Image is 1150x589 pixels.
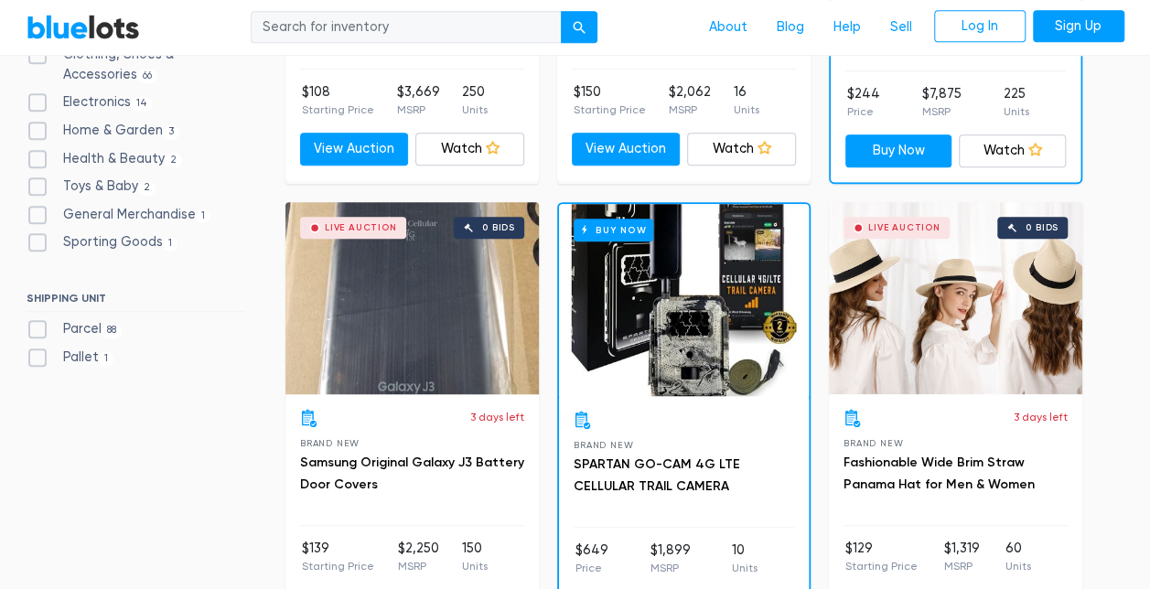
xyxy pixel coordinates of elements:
[650,560,690,576] p: MSRP
[650,541,690,577] li: $1,899
[574,219,653,241] h6: Buy Now
[1026,223,1059,232] div: 0 bids
[300,438,360,448] span: Brand New
[762,10,819,45] a: Blog
[845,539,918,575] li: $129
[574,82,646,119] li: $150
[27,232,178,252] label: Sporting Goods
[845,134,952,167] a: Buy Now
[415,133,524,166] a: Watch
[844,438,903,448] span: Brand New
[922,103,962,120] p: MSRP
[27,14,140,40] a: BlueLots
[27,177,156,197] label: Toys & Baby
[27,149,183,169] label: Health & Beauty
[575,541,608,577] li: $649
[196,209,211,223] span: 1
[285,202,539,394] a: Live Auction 0 bids
[1004,103,1029,120] p: Units
[462,102,488,118] p: Units
[844,455,1035,492] a: Fashionable Wide Brim Straw Panama Hat for Men & Women
[27,92,154,112] label: Electronics
[934,10,1026,43] a: Log In
[574,440,633,450] span: Brand New
[163,237,178,252] span: 1
[1004,84,1029,121] li: 225
[959,134,1066,167] a: Watch
[131,97,154,112] span: 14
[138,181,156,196] span: 2
[1014,409,1068,425] p: 3 days left
[462,558,488,574] p: Units
[943,558,979,574] p: MSRP
[574,102,646,118] p: Starting Price
[575,560,608,576] p: Price
[470,409,524,425] p: 3 days left
[163,124,180,139] span: 3
[1005,558,1031,574] p: Units
[300,133,409,166] a: View Auction
[734,102,759,118] p: Units
[302,102,374,118] p: Starting Price
[559,204,809,396] a: Buy Now
[462,539,488,575] li: 150
[829,202,1082,394] a: Live Auction 0 bids
[396,102,439,118] p: MSRP
[137,69,158,83] span: 66
[868,223,940,232] div: Live Auction
[27,319,123,339] label: Parcel
[27,348,114,368] label: Pallet
[669,82,711,119] li: $2,062
[397,539,438,575] li: $2,250
[27,292,245,312] h6: SHIPPING UNIT
[943,539,979,575] li: $1,319
[396,82,439,119] li: $3,669
[687,133,796,166] a: Watch
[251,11,562,44] input: Search for inventory
[300,455,524,492] a: Samsung Original Galaxy J3 Battery Door Covers
[302,82,374,119] li: $108
[732,560,758,576] p: Units
[397,558,438,574] p: MSRP
[572,133,681,166] a: View Auction
[302,539,374,575] li: $139
[694,10,762,45] a: About
[27,45,245,84] label: Clothing, Shoes & Accessories
[669,102,711,118] p: MSRP
[462,82,488,119] li: 250
[734,82,759,119] li: 16
[27,121,180,141] label: Home & Garden
[845,558,918,574] p: Starting Price
[302,558,374,574] p: Starting Price
[1005,539,1031,575] li: 60
[847,84,880,121] li: $244
[574,456,740,494] a: SPARTAN GO-CAM 4G LTE CELLULAR TRAIL CAMERA
[1033,10,1124,43] a: Sign Up
[165,153,183,167] span: 2
[482,223,515,232] div: 0 bids
[847,103,880,120] p: Price
[732,541,758,577] li: 10
[325,223,397,232] div: Live Auction
[922,84,962,121] li: $7,875
[102,324,123,338] span: 88
[819,10,876,45] a: Help
[27,205,211,225] label: General Merchandise
[876,10,927,45] a: Sell
[99,351,114,366] span: 1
